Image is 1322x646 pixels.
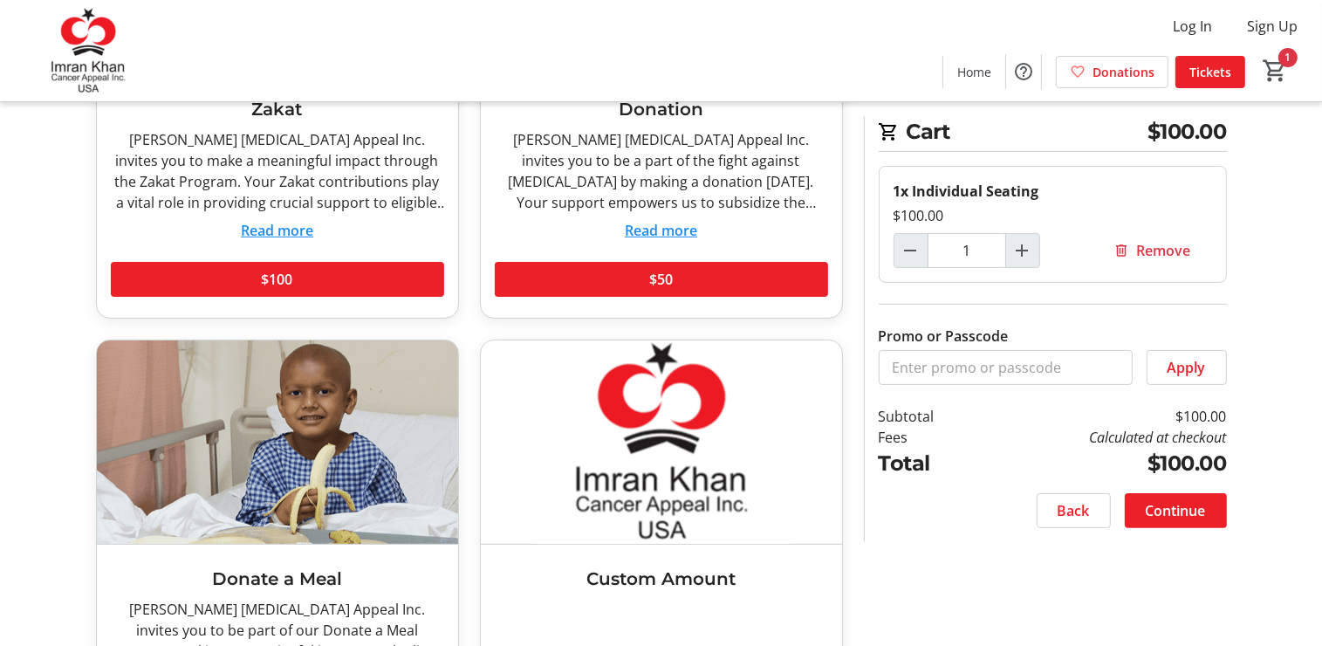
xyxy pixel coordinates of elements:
[879,350,1133,385] input: Enter promo or passcode
[894,181,1212,202] div: 1x Individual Seating
[1159,12,1226,40] button: Log In
[262,269,293,290] span: $100
[97,340,458,544] img: Donate a Meal
[495,262,828,297] button: $50
[1006,234,1039,267] button: Increment by one
[1147,350,1227,385] button: Apply
[879,406,980,427] td: Subtotal
[1093,233,1212,268] button: Remove
[1093,63,1154,81] span: Donations
[1247,16,1298,37] span: Sign Up
[979,406,1226,427] td: $100.00
[495,129,828,213] div: [PERSON_NAME] [MEDICAL_DATA] Appeal Inc. invites you to be a part of the fight against [MEDICAL_D...
[1233,12,1312,40] button: Sign Up
[1125,493,1227,528] button: Continue
[894,205,1212,226] div: $100.00
[1175,56,1245,88] a: Tickets
[1058,500,1090,521] span: Back
[111,129,444,213] div: [PERSON_NAME] [MEDICAL_DATA] Appeal Inc. invites you to make a meaningful impact through the Zaka...
[1137,240,1191,261] span: Remove
[894,234,928,267] button: Decrement by one
[1168,357,1206,378] span: Apply
[928,233,1006,268] input: Individual Seating Quantity
[111,566,444,592] h3: Donate a Meal
[957,63,991,81] span: Home
[943,56,1005,88] a: Home
[481,340,842,544] img: Custom Amount
[625,220,697,241] button: Read more
[495,96,828,122] h3: Donation
[879,326,1009,347] label: Promo or Passcode
[111,96,444,122] h3: Zakat
[979,427,1226,448] td: Calculated at checkout
[879,427,980,448] td: Fees
[1173,16,1212,37] span: Log In
[649,269,673,290] span: $50
[1056,56,1168,88] a: Donations
[879,448,980,479] td: Total
[10,7,166,94] img: Imran Khan Cancer Appeal Inc.'s Logo
[1037,493,1111,528] button: Back
[241,220,313,241] button: Read more
[1147,116,1227,148] span: $100.00
[1146,500,1206,521] span: Continue
[979,448,1226,479] td: $100.00
[1189,63,1231,81] span: Tickets
[111,262,444,297] button: $100
[495,566,828,592] h3: Custom Amount
[1259,55,1291,86] button: Cart
[1006,54,1041,89] button: Help
[879,116,1227,152] h2: Cart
